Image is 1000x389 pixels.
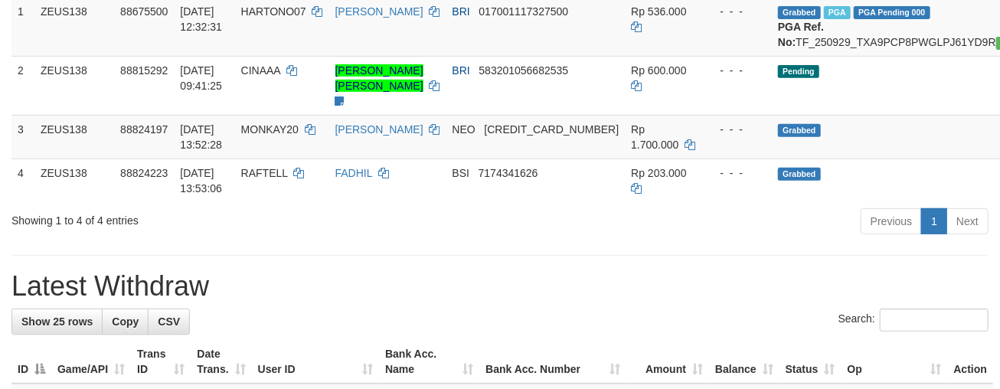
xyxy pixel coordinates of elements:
span: Marked by aaftrukkakada [824,6,851,19]
span: RAFTELL [241,167,288,179]
span: Rp 1.700.000 [631,123,678,151]
b: PGA Ref. No: [778,21,824,48]
th: Op: activate to sort column ascending [842,340,948,384]
span: [DATE] 13:52:28 [180,123,222,151]
a: CSV [148,309,190,335]
span: BSI [452,167,469,179]
span: MONKAY20 [241,123,299,136]
a: [PERSON_NAME] [335,123,423,136]
div: Showing 1 to 4 of 4 entries [11,207,405,228]
span: 88824223 [120,167,168,179]
a: 1 [921,208,947,234]
span: Copy 5859459181258384 to clipboard [484,123,619,136]
th: Bank Acc. Name: activate to sort column ascending [379,340,479,384]
th: Date Trans.: activate to sort column ascending [191,340,251,384]
td: 2 [11,56,34,115]
th: Amount: activate to sort column ascending [626,340,709,384]
label: Search: [838,309,989,332]
td: 4 [11,159,34,202]
span: CINAAA [241,64,280,77]
a: Previous [861,208,922,234]
h1: Latest Withdraw [11,271,989,302]
span: Copy 7174341626 to clipboard [479,167,538,179]
span: Copy 583201056682535 to clipboard [479,64,568,77]
span: PGA Pending [854,6,930,19]
span: CSV [158,315,180,328]
span: Rp 203.000 [631,167,686,179]
span: 88815292 [120,64,168,77]
span: Copy 017001117327500 to clipboard [479,5,568,18]
div: - - - [708,165,766,181]
th: Status: activate to sort column ascending [779,340,842,384]
th: Bank Acc. Number: activate to sort column ascending [479,340,626,384]
span: Rp 536.000 [631,5,686,18]
a: Next [946,208,989,234]
span: Pending [778,65,819,78]
a: Show 25 rows [11,309,103,335]
span: Show 25 rows [21,315,93,328]
span: [DATE] 12:32:31 [180,5,222,33]
span: 88824197 [120,123,168,136]
td: ZEUS138 [34,56,114,115]
span: NEO [452,123,475,136]
span: [DATE] 09:41:25 [180,64,222,92]
span: Copy [112,315,139,328]
a: [PERSON_NAME] [PERSON_NAME] [335,64,423,92]
a: FADHIL [335,167,373,179]
span: Grabbed [778,168,821,181]
span: 88675500 [120,5,168,18]
span: [DATE] 13:53:06 [180,167,222,194]
input: Search: [880,309,989,332]
th: Balance: activate to sort column ascending [709,340,779,384]
span: Rp 600.000 [631,64,686,77]
a: [PERSON_NAME] [335,5,423,18]
span: BRI [452,64,469,77]
span: HARTONO07 [241,5,306,18]
span: BRI [452,5,469,18]
th: User ID: activate to sort column ascending [252,340,379,384]
td: ZEUS138 [34,115,114,159]
div: - - - [708,63,766,78]
th: ID: activate to sort column descending [11,340,51,384]
th: Game/API: activate to sort column ascending [51,340,131,384]
th: Action [948,340,994,384]
span: Grabbed [778,124,821,137]
td: ZEUS138 [34,159,114,202]
th: Trans ID: activate to sort column ascending [131,340,191,384]
div: - - - [708,4,766,19]
a: Copy [102,309,149,335]
div: - - - [708,122,766,137]
span: Grabbed [778,6,821,19]
td: 3 [11,115,34,159]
